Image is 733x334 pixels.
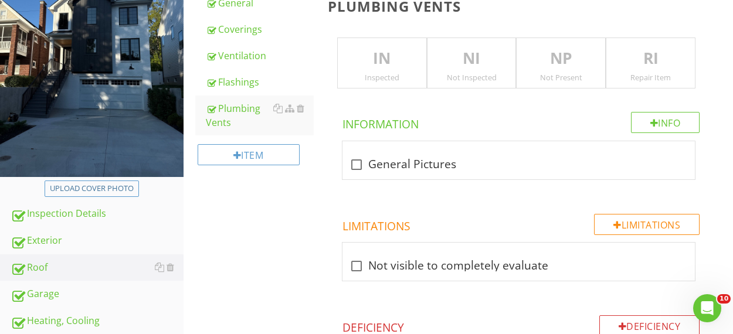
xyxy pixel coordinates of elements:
[631,112,700,133] div: Info
[594,214,700,235] div: Limitations
[50,183,134,195] div: Upload cover photo
[338,47,426,70] p: IN
[11,233,184,248] div: Exterior
[198,144,300,165] div: Item
[11,287,184,302] div: Garage
[45,180,139,197] button: Upload cover photo
[206,75,314,89] div: Flashings
[717,294,731,304] span: 10
[206,22,314,36] div: Coverings
[206,49,314,63] div: Ventilation
[338,73,426,82] div: Inspected
[693,294,721,322] iframe: Intercom live chat
[206,101,314,129] div: Plumbing Vents
[517,47,605,70] p: NP
[11,206,184,221] div: Inspection Details
[427,47,516,70] p: NI
[427,73,516,82] div: Not Inspected
[606,73,695,82] div: Repair Item
[342,214,700,234] h4: Limitations
[11,313,184,329] div: Heating, Cooling
[606,47,695,70] p: RI
[11,260,184,275] div: Roof
[517,73,605,82] div: Not Present
[342,112,700,132] h4: Information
